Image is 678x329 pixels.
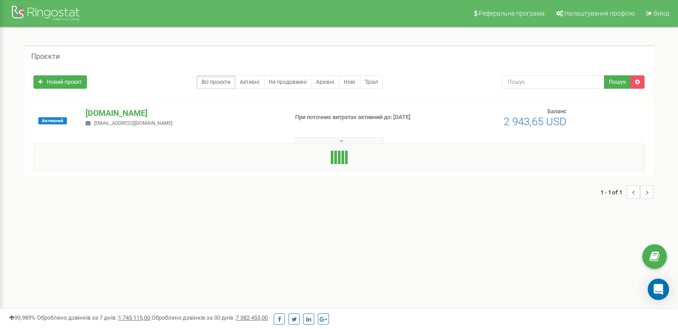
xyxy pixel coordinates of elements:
a: Всі проєкти [197,75,235,89]
u: 7 382 453,00 [236,314,268,321]
span: 99,989% [9,314,36,321]
p: [DOMAIN_NAME] [86,107,280,119]
h5: Проєкти [31,53,60,61]
span: Баланс [547,108,567,115]
input: Пошук [502,75,604,89]
div: Open Intercom Messenger [648,279,669,300]
a: Нові [339,75,360,89]
p: При поточних витратах активний до: [DATE] [295,113,438,122]
span: Налаштування профілю [564,10,635,17]
nav: ... [600,177,653,208]
a: Тріал [360,75,383,89]
span: 2 943,65 USD [504,115,567,128]
a: Новий проєкт [33,75,87,89]
span: Оброблено дзвінків за 7 днів : [37,314,150,321]
a: Архівні [311,75,339,89]
span: Реферальна програма [479,10,545,17]
button: Пошук [604,75,631,89]
a: Активні [235,75,264,89]
span: 1 - 1 of 1 [600,185,627,199]
span: Вихід [653,10,669,17]
a: Не продовжені [264,75,312,89]
span: [EMAIL_ADDRESS][DOMAIN_NAME] [94,120,173,126]
span: Активний [38,117,67,124]
span: Оброблено дзвінків за 30 днів : [152,314,268,321]
u: 1 745 115,00 [118,314,150,321]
